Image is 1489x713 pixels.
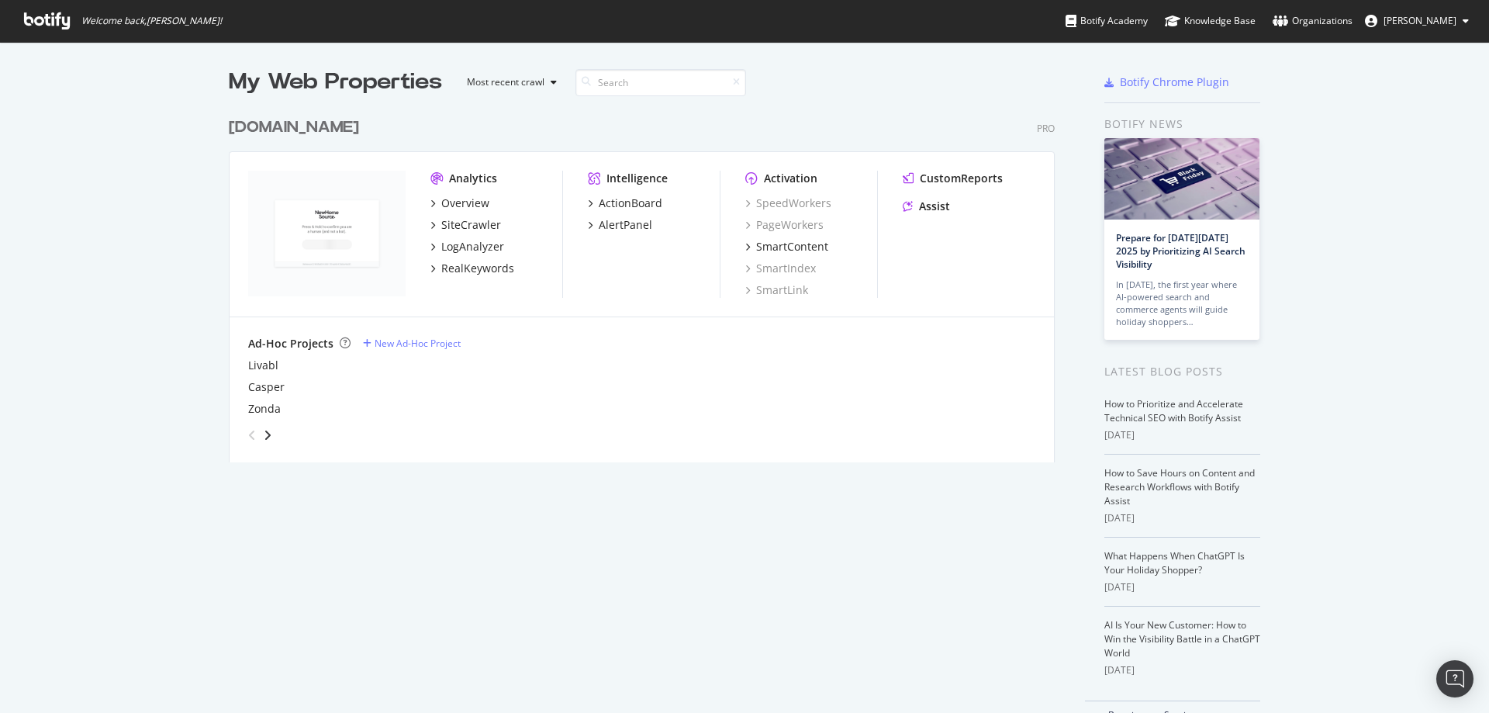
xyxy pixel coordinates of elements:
[229,116,359,139] div: [DOMAIN_NAME]
[229,98,1067,462] div: grid
[1353,9,1481,33] button: [PERSON_NAME]
[375,337,461,350] div: New Ad-Hoc Project
[441,196,489,211] div: Overview
[229,116,365,139] a: [DOMAIN_NAME]
[1037,122,1055,135] div: Pro
[1104,466,1255,507] a: How to Save Hours on Content and Research Workflows with Botify Assist
[920,171,1003,186] div: CustomReports
[1104,428,1260,442] div: [DATE]
[430,196,489,211] a: Overview
[229,67,442,98] div: My Web Properties
[248,171,406,296] img: newhomesource.com
[599,196,662,211] div: ActionBoard
[1116,279,1248,328] div: In [DATE], the first year where AI-powered search and commerce agents will guide holiday shoppers…
[430,217,501,233] a: SiteCrawler
[1384,14,1456,27] span: Jeff Flowers
[588,217,652,233] a: AlertPanel
[919,199,950,214] div: Assist
[430,239,504,254] a: LogAnalyzer
[756,239,828,254] div: SmartContent
[745,196,831,211] a: SpeedWorkers
[1104,74,1229,90] a: Botify Chrome Plugin
[430,261,514,276] a: RealKeywords
[467,78,544,87] div: Most recent crawl
[1165,13,1256,29] div: Knowledge Base
[745,282,808,298] a: SmartLink
[1104,116,1260,133] div: Botify news
[1104,663,1260,677] div: [DATE]
[242,423,262,448] div: angle-left
[1273,13,1353,29] div: Organizations
[441,217,501,233] div: SiteCrawler
[764,171,817,186] div: Activation
[363,337,461,350] a: New Ad-Hoc Project
[1104,397,1243,424] a: How to Prioritize and Accelerate Technical SEO with Botify Assist
[745,239,828,254] a: SmartContent
[441,239,504,254] div: LogAnalyzer
[454,70,563,95] button: Most recent crawl
[1104,511,1260,525] div: [DATE]
[745,261,816,276] a: SmartIndex
[262,427,273,443] div: angle-right
[1104,363,1260,380] div: Latest Blog Posts
[449,171,497,186] div: Analytics
[248,358,278,373] a: Livabl
[248,401,281,417] a: Zonda
[248,336,333,351] div: Ad-Hoc Projects
[1066,13,1148,29] div: Botify Academy
[903,171,1003,186] a: CustomReports
[588,196,662,211] a: ActionBoard
[1120,74,1229,90] div: Botify Chrome Plugin
[606,171,668,186] div: Intelligence
[1104,580,1260,594] div: [DATE]
[1104,138,1259,220] img: Prepare for Black Friday 2025 by Prioritizing AI Search Visibility
[1104,618,1260,659] a: AI Is Your New Customer: How to Win the Visibility Battle in a ChatGPT World
[903,199,950,214] a: Assist
[1104,549,1245,576] a: What Happens When ChatGPT Is Your Holiday Shopper?
[81,15,222,27] span: Welcome back, [PERSON_NAME] !
[1116,231,1245,271] a: Prepare for [DATE][DATE] 2025 by Prioritizing AI Search Visibility
[1436,660,1473,697] div: Open Intercom Messenger
[745,217,824,233] a: PageWorkers
[248,379,285,395] a: Casper
[441,261,514,276] div: RealKeywords
[599,217,652,233] div: AlertPanel
[575,69,746,96] input: Search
